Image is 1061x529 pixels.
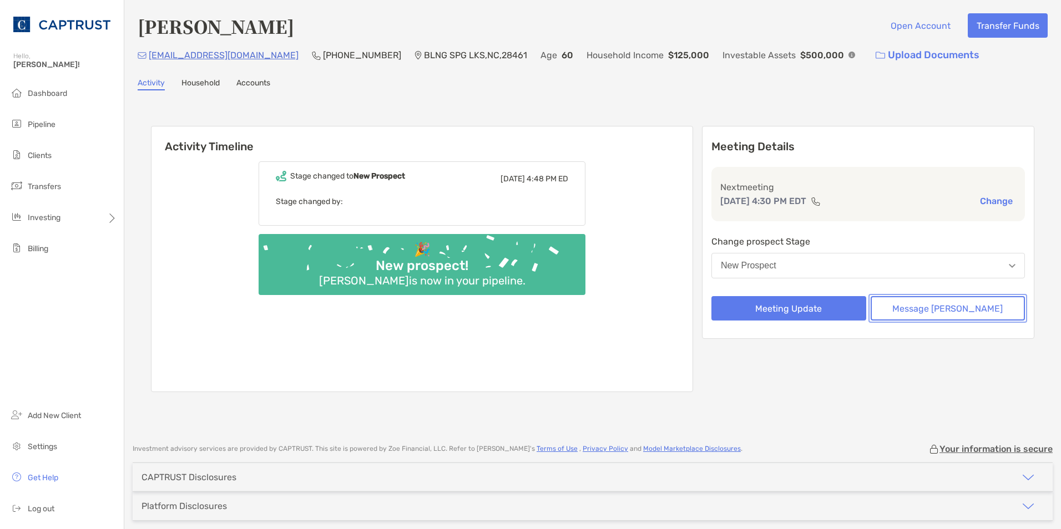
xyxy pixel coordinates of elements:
[138,13,294,39] h4: [PERSON_NAME]
[28,411,81,420] span: Add New Client
[720,180,1016,194] p: Next meeting
[562,48,573,62] p: 60
[323,48,401,62] p: [PHONE_NUMBER]
[1022,500,1035,513] img: icon arrow
[848,52,855,58] img: Info Icon
[527,174,568,184] span: 4:48 PM ED
[882,13,959,38] button: Open Account
[353,171,405,181] b: New Prospect
[28,244,48,253] span: Billing
[587,48,664,62] p: Household Income
[968,13,1048,38] button: Transfer Funds
[28,442,57,451] span: Settings
[811,197,821,206] img: communication type
[1022,471,1035,484] img: icon arrow
[10,408,23,421] img: add_new_client icon
[540,48,557,62] p: Age
[138,52,146,59] img: Email Icon
[10,117,23,130] img: pipeline icon
[133,445,742,453] p: Investment advisory services are provided by CAPTRUST . This site is powered by Zoe Financial, LL...
[236,78,270,90] a: Accounts
[151,126,693,153] h6: Activity Timeline
[315,274,530,287] div: [PERSON_NAME] is now in your pipeline.
[424,48,527,62] p: BLNG SPG LKS , NC , 28461
[142,501,227,511] div: Platform Disclosures
[537,445,578,452] a: Terms of Use
[711,235,1025,248] p: Change prospect Stage
[721,261,776,271] div: New Prospect
[711,140,1025,154] p: Meeting Details
[871,296,1025,321] button: Message [PERSON_NAME]
[10,501,23,515] img: logout icon
[723,48,796,62] p: Investable Assets
[10,148,23,161] img: clients icon
[28,182,61,191] span: Transfers
[868,43,987,67] a: Upload Documents
[800,48,844,62] p: $500,000
[10,86,23,99] img: dashboard icon
[13,4,110,44] img: CAPTRUST Logo
[28,213,60,222] span: Investing
[410,242,435,258] div: 🎉
[876,52,885,59] img: button icon
[10,439,23,452] img: settings icon
[13,60,117,69] span: [PERSON_NAME]!
[10,241,23,255] img: billing icon
[711,296,866,321] button: Meeting Update
[415,51,422,60] img: Location Icon
[28,120,55,129] span: Pipeline
[28,89,67,98] span: Dashboard
[28,473,58,482] span: Get Help
[583,445,628,452] a: Privacy Policy
[10,470,23,484] img: get-help icon
[290,171,405,181] div: Stage changed to
[28,504,54,513] span: Log out
[10,210,23,223] img: investing icon
[977,195,1016,207] button: Change
[643,445,741,452] a: Model Marketplace Disclosures
[720,194,806,208] p: [DATE] 4:30 PM EDT
[142,472,236,482] div: CAPTRUST Disclosures
[276,171,286,181] img: Event icon
[371,258,473,274] div: New prospect!
[181,78,220,90] a: Household
[1009,264,1015,268] img: Open dropdown arrow
[711,253,1025,278] button: New Prospect
[149,48,299,62] p: [EMAIL_ADDRESS][DOMAIN_NAME]
[501,174,525,184] span: [DATE]
[668,48,709,62] p: $125,000
[10,179,23,192] img: transfers icon
[138,78,165,90] a: Activity
[259,234,585,286] img: Confetti
[276,195,568,208] p: Stage changed by:
[939,444,1053,454] p: Your information is secure
[312,51,321,60] img: Phone Icon
[28,151,52,160] span: Clients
